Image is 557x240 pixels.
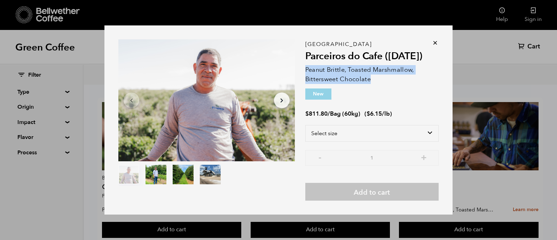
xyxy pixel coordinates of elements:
span: / [328,110,330,118]
span: Bag (60kg) [330,110,360,118]
span: $ [305,110,309,118]
span: ( ) [364,110,392,118]
bdi: 6.15 [367,110,382,118]
button: + [419,154,428,161]
span: $ [367,110,370,118]
p: Peanut Brittle, Toasted Marshmallow, Bittersweet Chocolate [305,65,439,84]
bdi: 811.80 [305,110,328,118]
button: Add to cart [305,183,439,201]
h2: Parceiros do Cafe ([DATE]) [305,51,439,62]
p: New [305,88,331,100]
span: /lb [382,110,390,118]
button: - [316,154,324,161]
